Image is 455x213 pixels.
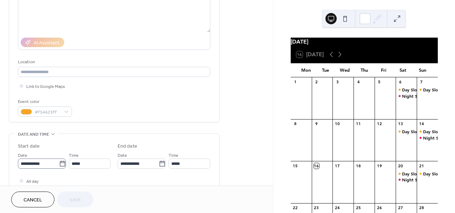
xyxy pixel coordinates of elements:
div: 20 [398,163,403,168]
span: Show date only [26,185,55,193]
div: Day Slot [396,87,417,93]
div: Day Slot [396,171,417,177]
div: Day Slot [423,171,440,177]
div: 16 [314,163,319,168]
div: End date [118,143,137,150]
div: 23 [314,205,319,211]
span: Link to Google Maps [26,83,65,90]
span: Cancel [24,196,42,204]
div: 27 [398,205,403,211]
span: #F5A623FF [35,109,61,116]
div: 28 [419,205,424,211]
div: 25 [356,205,361,211]
div: Fri [374,63,393,77]
div: 18 [356,163,361,168]
div: 26 [377,205,382,211]
div: 9 [314,121,319,127]
div: 3 [335,79,340,85]
span: Date [118,152,127,159]
span: Time [69,152,79,159]
div: Tue [316,63,335,77]
div: Mon [296,63,316,77]
div: Day Slot [423,129,440,135]
div: 6 [398,79,403,85]
div: 14 [419,121,424,127]
div: 17 [335,163,340,168]
div: 5 [377,79,382,85]
div: 24 [335,205,340,211]
div: [DATE] [291,38,438,46]
div: 22 [293,205,298,211]
div: Day Slot [402,87,418,93]
div: Thu [355,63,374,77]
span: All day [26,178,39,185]
div: 21 [419,163,424,168]
div: Sat [393,63,413,77]
div: Wed [335,63,354,77]
div: 8 [293,121,298,127]
div: Day Slot [423,87,440,93]
div: 15 [293,163,298,168]
div: Day Slot [396,129,417,135]
div: 11 [356,121,361,127]
div: Night Slot [423,135,444,141]
div: 4 [356,79,361,85]
div: Event color [18,98,71,105]
div: Night Slot [396,177,417,183]
div: 13 [398,121,403,127]
div: Day Slot [417,171,438,177]
span: Time [169,152,178,159]
div: Night Slot [417,135,438,141]
div: Location [18,58,209,66]
button: Cancel [11,192,54,207]
div: 2 [314,79,319,85]
div: Start date [18,143,40,150]
div: 1 [293,79,298,85]
div: Day Slot [417,129,438,135]
div: Day Slot [417,87,438,93]
div: Sun [413,63,432,77]
div: Night Slot [402,177,423,183]
div: 10 [335,121,340,127]
div: Night Slot [402,93,423,99]
span: Date [18,152,27,159]
div: Day Slot [402,129,418,135]
div: 12 [377,121,382,127]
div: Day Slot [402,171,418,177]
div: 19 [377,163,382,168]
div: 7 [419,79,424,85]
div: Night Slot [396,93,417,99]
span: Date and time [18,131,49,138]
